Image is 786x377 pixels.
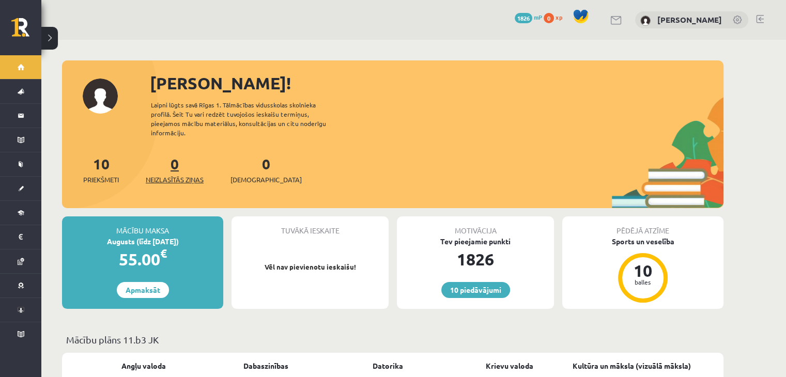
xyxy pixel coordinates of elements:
[627,279,658,285] div: balles
[83,154,119,185] a: 10Priekšmeti
[232,216,389,236] div: Tuvākā ieskaite
[83,175,119,185] span: Priekšmeti
[62,247,223,272] div: 55.00
[62,236,223,247] div: Augusts (līdz [DATE])
[486,360,533,371] a: Krievu valoda
[534,13,542,21] span: mP
[573,360,691,371] a: Kultūra un māksla (vizuālā māksla)
[62,216,223,236] div: Mācību maksa
[373,360,403,371] a: Datorika
[544,13,567,21] a: 0 xp
[230,175,302,185] span: [DEMOGRAPHIC_DATA]
[515,13,532,23] span: 1826
[243,360,288,371] a: Dabaszinības
[397,236,554,247] div: Tev pieejamie punkti
[11,18,41,44] a: Rīgas 1. Tālmācības vidusskola
[237,262,383,272] p: Vēl nav pievienotu ieskaišu!
[562,216,723,236] div: Pēdējā atzīme
[556,13,562,21] span: xp
[397,247,554,272] div: 1826
[562,236,723,247] div: Sports un veselība
[562,236,723,304] a: Sports un veselība 10 balles
[627,262,658,279] div: 10
[151,100,344,137] div: Laipni lūgts savā Rīgas 1. Tālmācības vidusskolas skolnieka profilā. Šeit Tu vari redzēt tuvojošo...
[121,360,166,371] a: Angļu valoda
[160,246,167,261] span: €
[230,154,302,185] a: 0[DEMOGRAPHIC_DATA]
[146,154,204,185] a: 0Neizlasītās ziņas
[544,13,554,23] span: 0
[146,175,204,185] span: Neizlasītās ziņas
[117,282,169,298] a: Apmaksāt
[397,216,554,236] div: Motivācija
[640,15,651,26] img: Adriana Skurbe
[657,14,722,25] a: [PERSON_NAME]
[515,13,542,21] a: 1826 mP
[441,282,510,298] a: 10 piedāvājumi
[150,71,723,96] div: [PERSON_NAME]!
[66,333,719,347] p: Mācību plāns 11.b3 JK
